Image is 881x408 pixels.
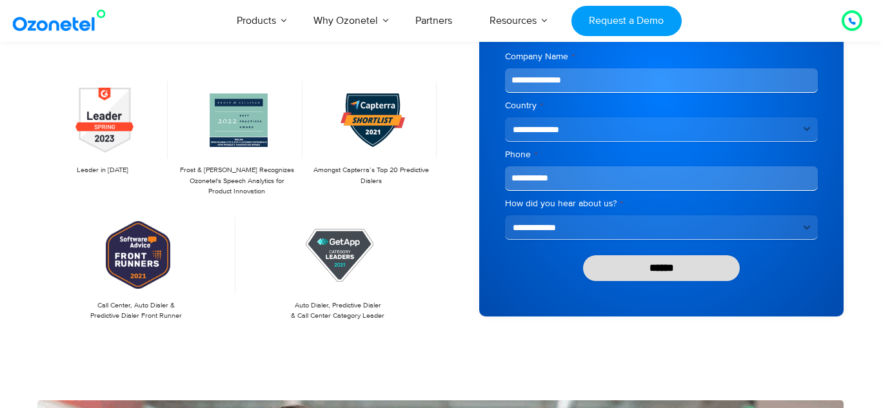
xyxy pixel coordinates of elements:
[44,165,161,176] p: Leader in [DATE]
[44,300,229,322] p: Call Center, Auto Dialer & Predictive Dialer Front Runner
[505,50,818,63] label: Company Name
[571,6,682,36] a: Request a Demo
[178,165,295,197] p: Frost & [PERSON_NAME] Recognizes Ozonetel's Speech Analytics for Product Innovation
[313,165,430,186] p: Amongst Capterra’s Top 20 Predictive Dialers
[505,197,818,210] label: How did you hear about us?
[246,300,431,322] p: Auto Dialer, Predictive Dialer & Call Center Category Leader
[505,148,818,161] label: Phone
[505,99,818,112] label: Country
